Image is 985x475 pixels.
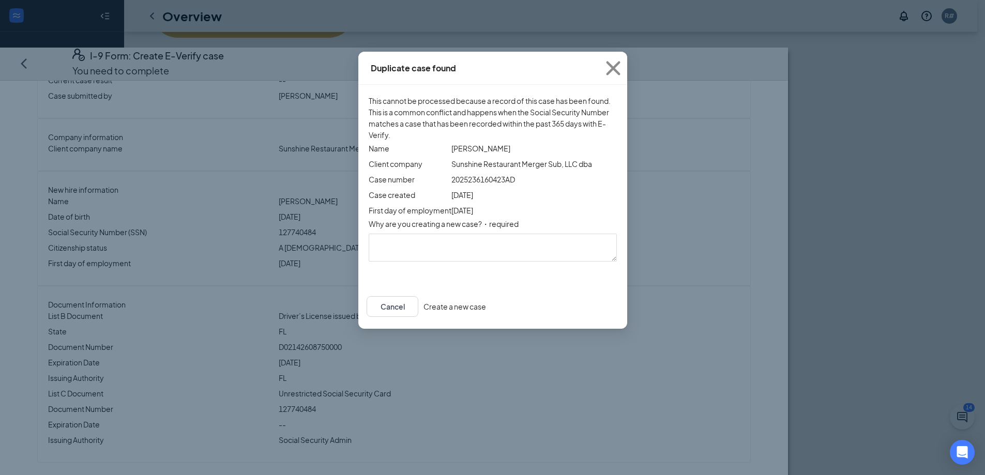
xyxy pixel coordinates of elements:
svg: Cross [599,54,627,82]
span: [PERSON_NAME] [451,144,510,153]
span: Case number [369,175,415,184]
span: [DATE] [451,206,473,215]
span: ・required [482,218,519,229]
span: 2025236160423AD [451,175,514,184]
span: Name [369,144,389,153]
button: Close [599,52,627,85]
span: Case created [369,190,415,200]
span: Sunshine Restaurant Merger Sub, LLC dba [451,159,592,168]
button: Cancel [367,296,418,317]
span: [DATE] [451,190,473,200]
span: Why are you creating a new case? [369,218,482,229]
span: First day of employment [369,206,451,215]
span: This cannot be processed because a record of this case has been found. This is a common conflict ... [369,95,617,141]
div: Duplicate case found [371,63,456,74]
span: Client company [369,159,422,168]
button: Create a new case [423,301,486,312]
div: Open Intercom Messenger [950,440,975,465]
